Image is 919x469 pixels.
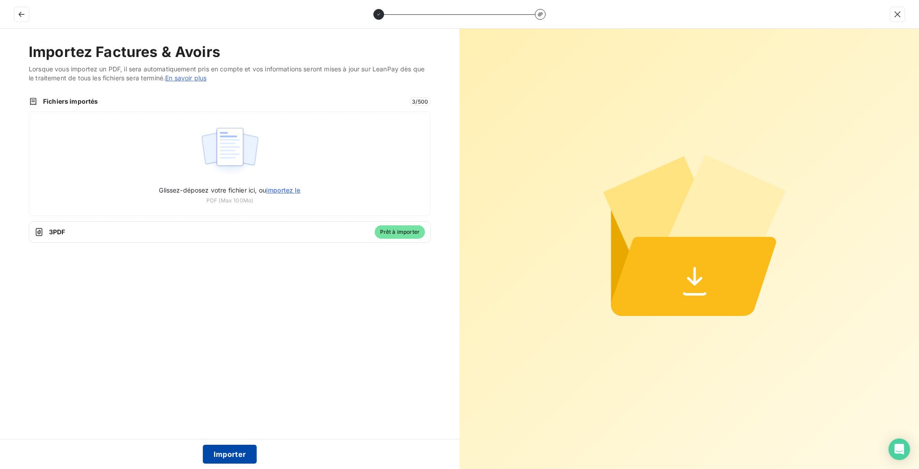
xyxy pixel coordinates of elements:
a: En savoir plus [165,74,206,82]
h2: Importez Factures & Avoirs [29,43,431,61]
span: importez le [266,186,301,194]
img: illustration [200,123,260,180]
div: Open Intercom Messenger [888,438,910,460]
span: 3 / 500 [409,97,431,105]
span: PDF (Max 100Mo) [206,197,253,205]
span: Lorsque vous importez un PDF, il sera automatiquement pris en compte et vos informations seront m... [29,65,431,83]
span: Glissez-déposez votre fichier ici, ou [159,186,300,194]
span: Fichiers importés [43,97,404,106]
span: Prêt à importer [375,225,425,239]
span: 3 PDF [49,228,369,237]
button: Importer [203,445,257,464]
